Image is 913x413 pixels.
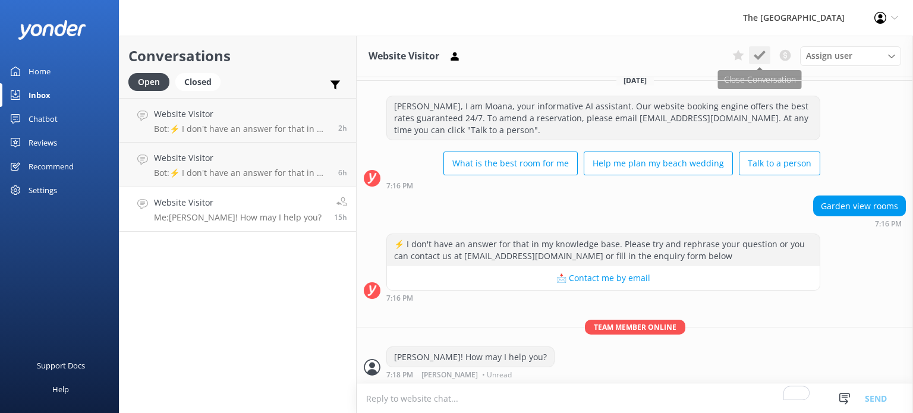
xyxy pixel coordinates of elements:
[616,75,654,86] span: [DATE]
[806,49,852,62] span: Assign user
[386,371,413,379] strong: 7:18 PM
[369,49,439,64] h3: Website Visitor
[18,20,86,40] img: yonder-white-logo.png
[387,96,820,140] div: [PERSON_NAME], I am Moana, your informative AI assistant. Our website booking engine offers the b...
[154,168,329,178] p: Bot: ⚡ I don't have an answer for that in my knowledge base. Please try and rephrase your questio...
[29,131,57,155] div: Reviews
[386,295,413,302] strong: 7:16 PM
[800,46,901,65] div: Assign User
[443,152,578,175] button: What is the best room for me
[154,212,322,223] p: Me: [PERSON_NAME]! How may I help you?
[813,219,906,228] div: Sep 24 2025 01:16am (UTC -10:00) Pacific/Honolulu
[154,108,329,121] h4: Website Visitor
[585,320,685,335] span: Team member online
[175,73,221,91] div: Closed
[128,45,347,67] h2: Conversations
[875,220,902,228] strong: 7:16 PM
[29,155,74,178] div: Recommend
[37,354,85,377] div: Support Docs
[584,152,733,175] button: Help me plan my beach wedding
[175,75,226,88] a: Closed
[334,212,347,222] span: Sep 24 2025 01:18am (UTC -10:00) Pacific/Honolulu
[119,98,356,143] a: Website VisitorBot:⚡ I don't have an answer for that in my knowledge base. Please try and rephras...
[154,124,329,134] p: Bot: ⚡ I don't have an answer for that in my knowledge base. Please try and rephrase your questio...
[386,370,555,379] div: Sep 24 2025 01:18am (UTC -10:00) Pacific/Honolulu
[52,377,69,401] div: Help
[386,294,820,302] div: Sep 24 2025 01:16am (UTC -10:00) Pacific/Honolulu
[128,73,169,91] div: Open
[29,83,51,107] div: Inbox
[739,152,820,175] button: Talk to a person
[357,384,913,413] textarea: To enrich screen reader interactions, please activate Accessibility in Grammarly extension settings
[814,196,905,216] div: Garden view rooms
[29,178,57,202] div: Settings
[154,196,322,209] h4: Website Visitor
[119,187,356,232] a: Website VisitorMe:[PERSON_NAME]! How may I help you?15h
[386,182,413,190] strong: 7:16 PM
[29,107,58,131] div: Chatbot
[338,123,347,133] span: Sep 24 2025 01:35pm (UTC -10:00) Pacific/Honolulu
[128,75,175,88] a: Open
[119,143,356,187] a: Website VisitorBot:⚡ I don't have an answer for that in my knowledge base. Please try and rephras...
[154,152,329,165] h4: Website Visitor
[338,168,347,178] span: Sep 24 2025 09:56am (UTC -10:00) Pacific/Honolulu
[421,371,478,379] span: [PERSON_NAME]
[386,181,820,190] div: Sep 24 2025 01:16am (UTC -10:00) Pacific/Honolulu
[387,234,820,266] div: ⚡ I don't have an answer for that in my knowledge base. Please try and rephrase your question or ...
[29,59,51,83] div: Home
[482,371,512,379] span: • Unread
[387,347,554,367] div: [PERSON_NAME]! How may I help you?
[387,266,820,290] button: 📩 Contact me by email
